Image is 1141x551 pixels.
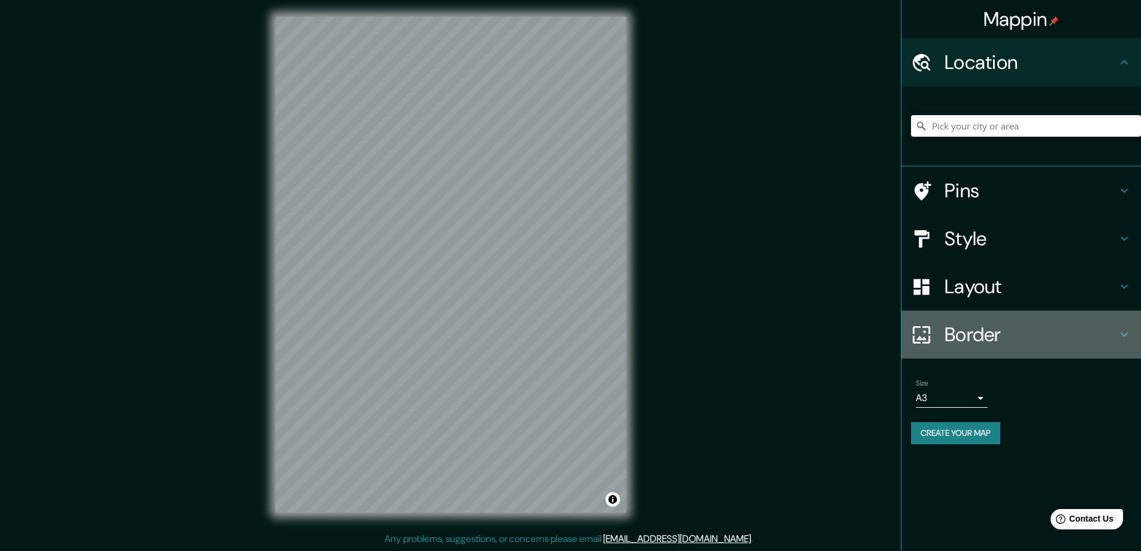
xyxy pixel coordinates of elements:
[1034,504,1128,538] iframe: Help widget launcher
[901,311,1141,359] div: Border
[901,215,1141,263] div: Style
[1049,16,1059,26] img: pin-icon.png
[606,492,620,507] button: Toggle attribution
[901,38,1141,86] div: Location
[945,50,1117,74] h4: Location
[945,179,1117,203] h4: Pins
[945,323,1117,347] h4: Border
[753,532,755,546] div: .
[916,389,988,408] div: A3
[901,167,1141,215] div: Pins
[276,17,626,513] canvas: Map
[945,275,1117,299] h4: Layout
[385,532,753,546] p: Any problems, suggestions, or concerns please email .
[911,115,1141,137] input: Pick your city or area
[901,263,1141,311] div: Layout
[911,422,1000,444] button: Create your map
[945,227,1117,251] h4: Style
[755,532,757,546] div: .
[916,378,928,389] label: Size
[603,532,751,545] a: [EMAIL_ADDRESS][DOMAIN_NAME]
[983,7,1060,31] h4: Mappin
